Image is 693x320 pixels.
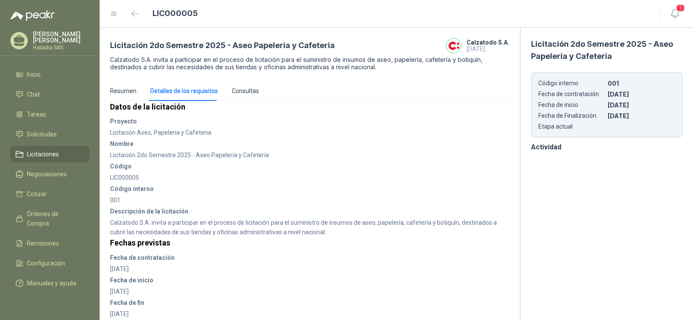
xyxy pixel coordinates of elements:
[447,39,461,53] img: Company Logo
[466,45,509,52] p: [DATE]
[110,116,509,126] strong: Proyecto
[110,207,509,216] strong: Descripción de la licitación
[10,275,89,291] a: Manuales y ayuda
[110,86,136,96] div: Resumen
[27,259,65,268] span: Configuración
[27,278,76,288] span: Manuales y ayuda
[27,110,46,119] span: Tareas
[538,80,606,87] p: Código interno
[10,166,89,182] a: Negociaciones
[10,235,89,252] a: Remisiones
[538,123,606,130] p: Etapa actual
[110,116,509,137] div: Licitación Aseo, Papeleria y Cafeteria
[531,142,683,152] h3: Actividad
[10,255,89,272] a: Configuración
[531,38,683,63] h3: Licitación 2do Semestre 2025 - Aseo Papeleria y Cafeteria
[10,106,89,123] a: Tareas
[608,91,675,98] p: [DATE]
[538,91,606,98] p: Fecha de contratación
[10,10,55,21] img: Logo peakr
[150,86,218,96] div: Detalles de los requisitos
[27,90,40,99] span: Chat
[110,253,509,262] strong: Fecha de contratación
[27,189,47,199] span: Cotizar
[27,149,59,159] span: Licitaciones
[608,112,675,120] p: [DATE]
[110,39,335,52] h3: Licitación 2do Semestre 2025 - Aseo Papeleria y Cafeteria
[110,184,509,194] strong: Código interno
[110,298,509,319] div: [DATE]
[110,56,509,71] p: Calzatodo S.A. invita a participar en el proceso de licitación para el suministro de insumos de a...
[110,139,509,160] div: Licitación 2do Semestre 2025 - Aseo Papeleria y Cafeteria
[676,4,685,12] span: 1
[110,162,509,171] strong: Código
[608,101,675,109] p: [DATE]
[27,169,67,179] span: Negociaciones
[232,86,259,96] div: Consultas
[110,101,509,113] h3: Datos de la licitación
[10,126,89,142] a: Solicitudes
[10,86,89,103] a: Chat
[110,253,509,274] div: [DATE]
[110,207,509,237] div: Calzatodo S.A. invita a participar en el proceso de licitación para el suministro de insumos de a...
[27,239,59,248] span: Remisiones
[10,186,89,202] a: Cotizar
[10,146,89,162] a: Licitaciones
[152,7,198,19] h1: LIC000005
[110,162,509,182] div: LIC000005
[466,39,509,45] h4: Calzatodo S.A.
[538,112,606,120] p: Fecha de Finalización
[27,70,41,79] span: Inicio
[110,139,509,149] strong: Nombre
[33,45,89,50] p: Habadia SAS
[110,237,509,249] h3: Fechas previstas
[110,275,509,296] div: [DATE]
[110,298,509,307] strong: Fecha de fin
[33,31,89,43] p: [PERSON_NAME] [PERSON_NAME]
[538,101,606,109] p: Fecha de inicio
[110,184,509,205] div: 001
[667,6,683,22] button: 1
[10,206,89,232] a: Órdenes de Compra
[27,209,81,228] span: Órdenes de Compra
[608,80,675,87] p: 001
[110,275,509,285] strong: Fecha de inicio
[27,129,57,139] span: Solicitudes
[10,66,89,83] a: Inicio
